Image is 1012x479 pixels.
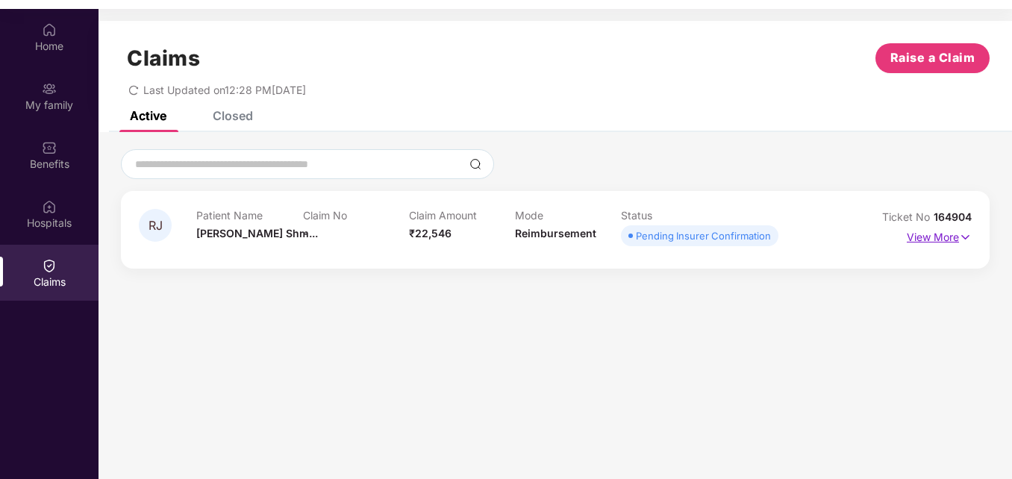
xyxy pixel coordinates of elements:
span: RJ [149,219,163,232]
img: svg+xml;base64,PHN2ZyB3aWR0aD0iMjAiIGhlaWdodD0iMjAiIHZpZXdCb3g9IjAgMCAyMCAyMCIgZmlsbD0ibm9uZSIgeG... [42,81,57,96]
div: Pending Insurer Confirmation [636,228,771,243]
div: Active [130,108,166,123]
p: Mode [515,209,621,222]
p: Claim Amount [409,209,515,222]
span: Last Updated on 12:28 PM[DATE] [143,84,306,96]
img: svg+xml;base64,PHN2ZyBpZD0iQ2xhaW0iIHhtbG5zPSJodHRwOi8vd3d3LnczLm9yZy8yMDAwL3N2ZyIgd2lkdGg9IjIwIi... [42,258,57,273]
span: redo [128,84,139,96]
img: svg+xml;base64,PHN2ZyBpZD0iSG9tZSIgeG1sbnM9Imh0dHA6Ly93d3cudzMub3JnLzIwMDAvc3ZnIiB3aWR0aD0iMjAiIG... [42,22,57,37]
p: Patient Name [196,209,302,222]
span: Raise a Claim [890,48,975,67]
button: Raise a Claim [875,43,990,73]
h1: Claims [127,46,200,71]
p: View More [907,225,972,245]
p: Status [621,209,727,222]
div: Closed [213,108,253,123]
img: svg+xml;base64,PHN2ZyB4bWxucz0iaHR0cDovL3d3dy53My5vcmcvMjAwMC9zdmciIHdpZHRoPSIxNyIgaGVpZ2h0PSIxNy... [959,229,972,245]
img: svg+xml;base64,PHN2ZyBpZD0iQmVuZWZpdHMiIHhtbG5zPSJodHRwOi8vd3d3LnczLm9yZy8yMDAwL3N2ZyIgd2lkdGg9Ij... [42,140,57,155]
p: Claim No [303,209,409,222]
img: svg+xml;base64,PHN2ZyBpZD0iSG9zcGl0YWxzIiB4bWxucz0iaHR0cDovL3d3dy53My5vcmcvMjAwMC9zdmciIHdpZHRoPS... [42,199,57,214]
span: Ticket No [882,210,934,223]
span: 164904 [934,210,972,223]
span: [PERSON_NAME] Shm... [196,227,318,239]
img: svg+xml;base64,PHN2ZyBpZD0iU2VhcmNoLTMyeDMyIiB4bWxucz0iaHR0cDovL3d3dy53My5vcmcvMjAwMC9zdmciIHdpZH... [469,158,481,170]
span: ₹22,546 [409,227,452,239]
span: - [303,227,308,239]
span: Reimbursement [515,227,596,239]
